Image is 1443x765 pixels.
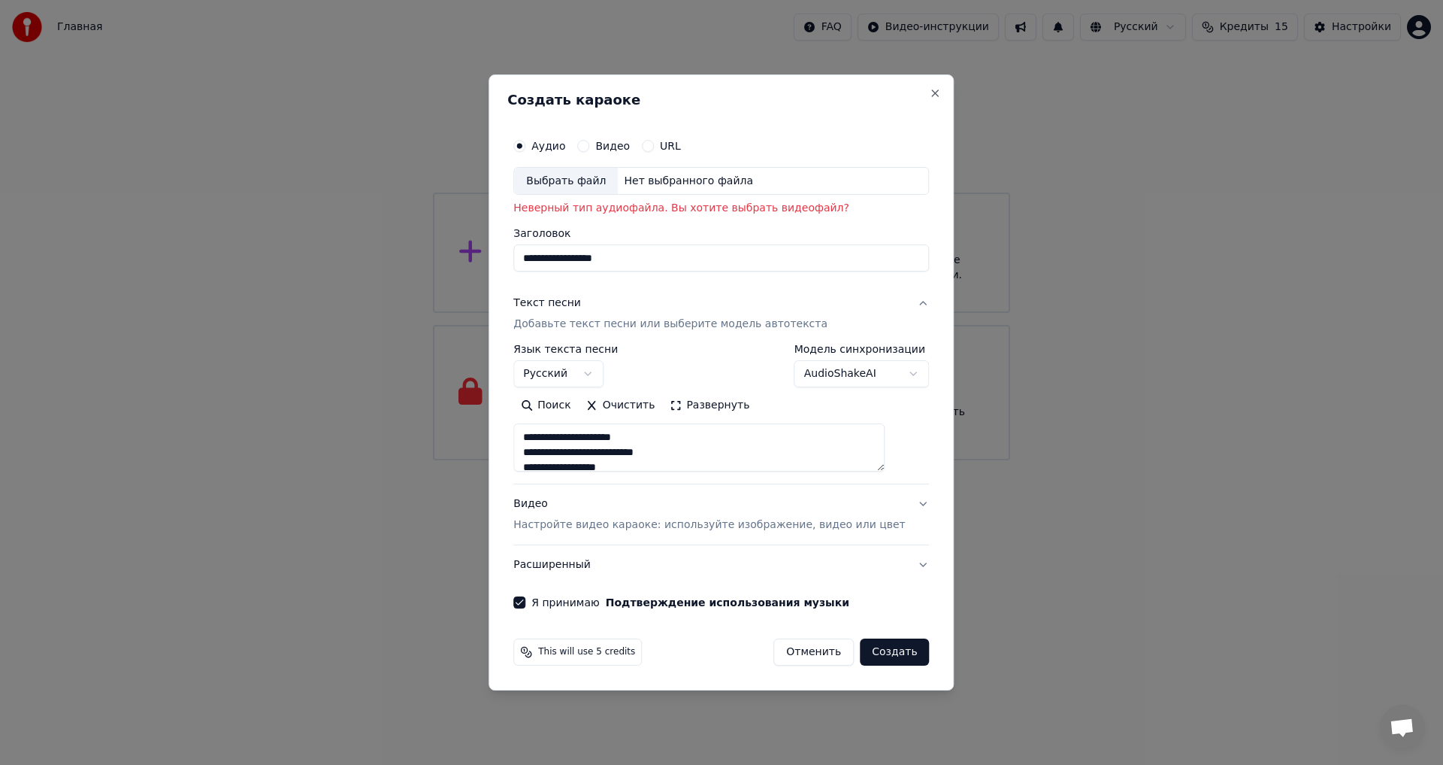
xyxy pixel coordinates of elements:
p: Настройте видео караоке: используйте изображение, видео или цвет [513,518,905,533]
button: ВидеоНастройте видео караоке: используйте изображение, видео или цвет [513,484,929,545]
p: Добавьте текст песни или выберите модель автотекста [513,317,827,332]
div: Текст песниДобавьте текст песни или выберите модель автотекста [513,344,929,484]
span: This will use 5 credits [538,646,635,658]
label: Заголовок [513,229,929,239]
button: Отменить [773,639,854,666]
h2: Создать караоке [507,93,935,107]
div: Текст песни [513,296,581,311]
button: Поиск [513,393,578,417]
label: Язык текста песни [513,344,618,354]
button: Создать [860,639,929,666]
p: Неверный тип аудиофайла. Вы хотите выбрать видеофайл? [513,202,929,217]
button: Текст песниДобавьте текст песни или выберите модель автотекста [513,284,929,345]
button: Я принимаю [606,597,849,608]
label: Видео [595,141,630,151]
div: Видео [513,496,905,533]
label: URL [660,141,681,151]
div: Выбрать файл [514,168,618,195]
button: Расширенный [513,545,929,584]
button: Развернуть [662,393,757,417]
label: Модель синхронизации [794,344,930,354]
button: Очистить [579,393,663,417]
label: Аудио [531,141,565,151]
div: Нет выбранного файла [618,174,759,189]
label: Я принимаю [531,597,849,608]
